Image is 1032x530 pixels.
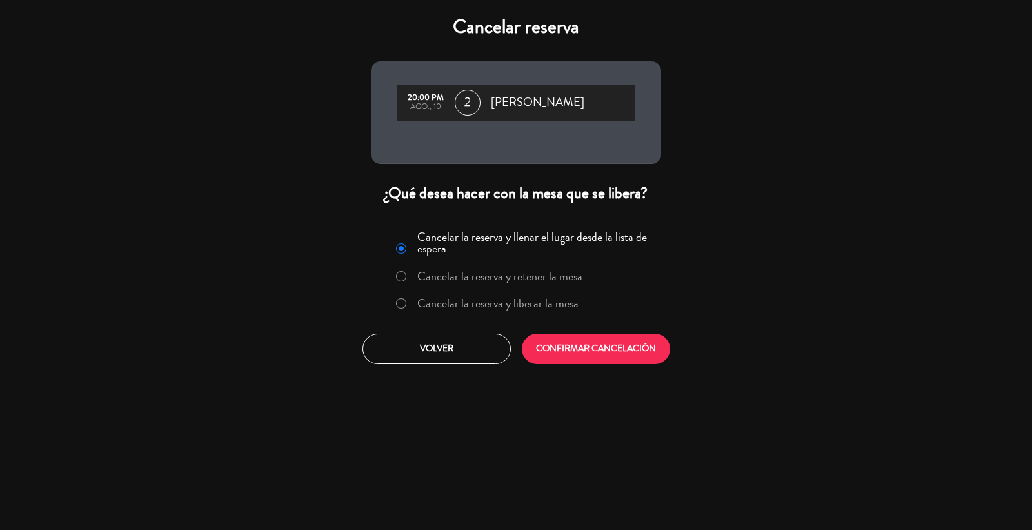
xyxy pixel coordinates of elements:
[403,94,448,103] div: 20:00 PM
[403,103,448,112] div: ago., 10
[362,334,511,364] button: Volver
[371,15,661,39] h4: Cancelar reserva
[417,231,653,254] label: Cancelar la reserva y llenar el lugar desde la lista de espera
[371,183,661,203] div: ¿Qué desea hacer con la mesa que se libera?
[522,334,670,364] button: CONFIRMAR CANCELACIÓN
[417,298,579,309] label: Cancelar la reserva y liberar la mesa
[455,90,481,116] span: 2
[491,93,584,112] span: [PERSON_NAME]
[417,270,582,282] label: Cancelar la reserva y retener la mesa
